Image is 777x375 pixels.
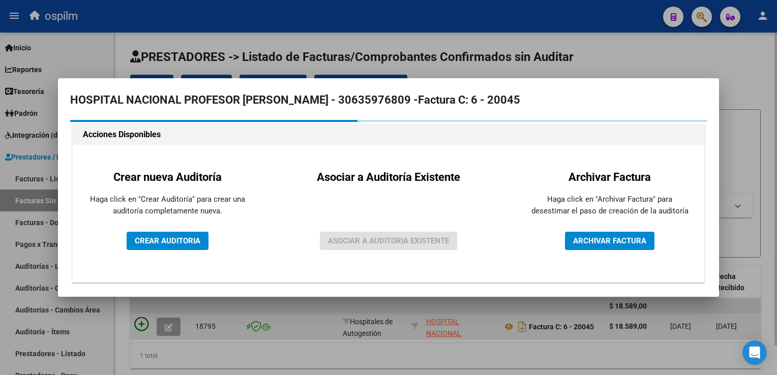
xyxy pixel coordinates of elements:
button: ASOCIAR A AUDITORIA EXISTENTE [320,232,457,250]
h2: Crear nueva Auditoría [88,169,246,185]
h2: HOSPITAL NACIONAL PROFESOR [PERSON_NAME] - 30635976809 - [70,90,707,110]
strong: Factura C: 6 - 20045 [418,93,520,106]
h2: Asociar a Auditoría Existente [317,169,460,185]
button: ARCHIVAR FACTURA [565,232,654,250]
h2: Archivar Factura [531,169,689,185]
span: CREAR AUDITORIA [135,236,200,245]
div: Open Intercom Messenger [742,340,767,365]
span: ASOCIAR A AUDITORIA EXISTENTE [328,236,449,245]
h1: Acciones Disponibles [83,129,694,141]
p: Haga click en "Crear Auditoría" para crear una auditoría completamente nueva. [88,194,246,216]
p: Haga click en "Archivar Factura" para desestimar el paso de creación de la auditoría [531,194,689,216]
span: ARCHIVAR FACTURA [573,236,646,245]
button: CREAR AUDITORIA [127,232,208,250]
